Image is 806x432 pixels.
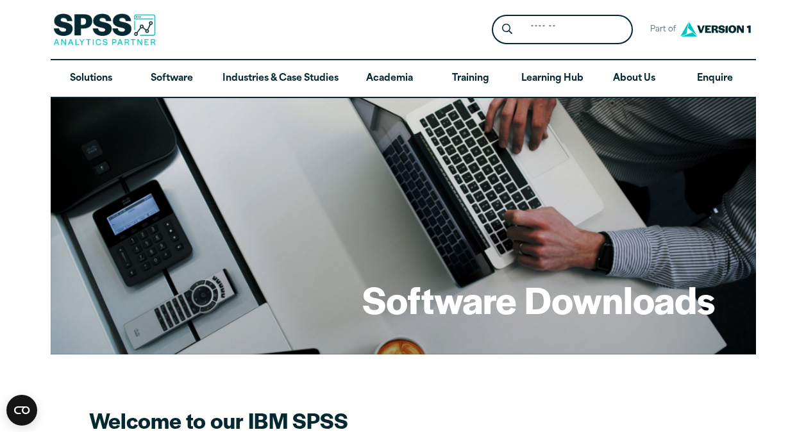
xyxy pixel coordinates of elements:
[51,60,756,97] nav: Desktop version of site main menu
[430,60,510,97] a: Training
[362,274,715,324] h1: Software Downloads
[675,60,755,97] a: Enquire
[53,13,156,46] img: SPSS Analytics Partner
[643,21,677,39] span: Part of
[212,60,349,97] a: Industries & Case Studies
[677,17,754,41] img: Version1 Logo
[492,15,633,45] form: Site Header Search Form
[6,395,37,426] button: Open CMP widget
[51,60,131,97] a: Solutions
[495,18,519,42] button: Search magnifying glass icon
[511,60,594,97] a: Learning Hub
[131,60,212,97] a: Software
[502,24,512,35] svg: Search magnifying glass icon
[349,60,430,97] a: Academia
[594,60,675,97] a: About Us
